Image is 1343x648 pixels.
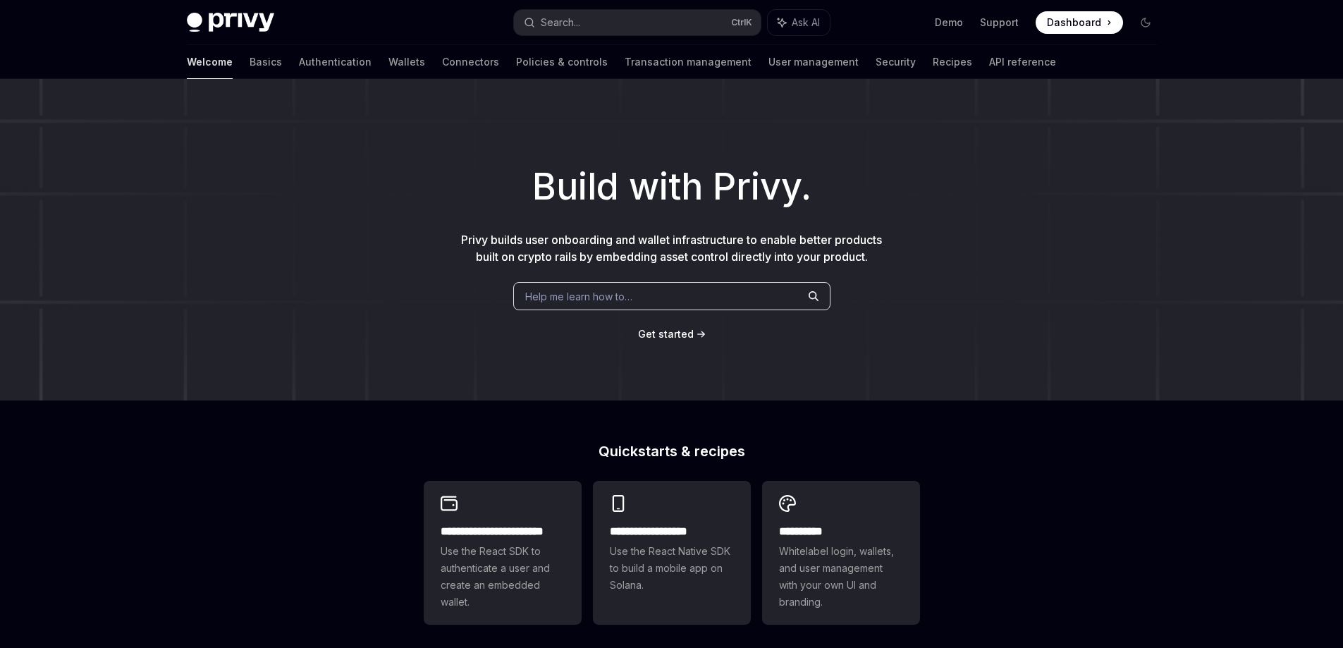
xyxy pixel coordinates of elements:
div: Search... [541,14,580,31]
a: Get started [638,327,694,341]
span: Privy builds user onboarding and wallet infrastructure to enable better products built on crypto ... [461,233,882,264]
a: Demo [935,16,963,30]
a: User management [768,45,859,79]
span: Ctrl K [731,17,752,28]
span: Help me learn how to… [525,289,632,304]
h2: Quickstarts & recipes [424,444,920,458]
img: dark logo [187,13,274,32]
a: Authentication [299,45,372,79]
a: Wallets [388,45,425,79]
a: Dashboard [1036,11,1123,34]
h1: Build with Privy. [23,159,1320,214]
button: Toggle dark mode [1134,11,1157,34]
a: Security [876,45,916,79]
span: Use the React SDK to authenticate a user and create an embedded wallet. [441,543,565,611]
span: Use the React Native SDK to build a mobile app on Solana. [610,543,734,594]
a: Recipes [933,45,972,79]
a: Connectors [442,45,499,79]
a: Transaction management [625,45,752,79]
span: Ask AI [792,16,820,30]
button: Ask AI [768,10,830,35]
a: Policies & controls [516,45,608,79]
span: Dashboard [1047,16,1101,30]
a: Welcome [187,45,233,79]
a: Basics [250,45,282,79]
span: Get started [638,328,694,340]
button: Search...CtrlK [514,10,761,35]
a: Support [980,16,1019,30]
span: Whitelabel login, wallets, and user management with your own UI and branding. [779,543,903,611]
a: **** *****Whitelabel login, wallets, and user management with your own UI and branding. [762,481,920,625]
a: API reference [989,45,1056,79]
a: **** **** **** ***Use the React Native SDK to build a mobile app on Solana. [593,481,751,625]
